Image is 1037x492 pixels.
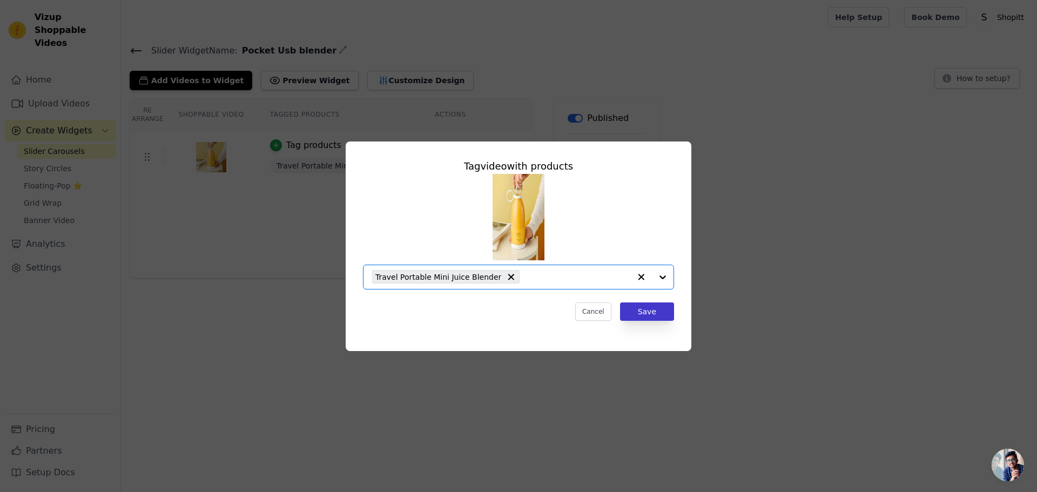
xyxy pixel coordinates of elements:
[620,302,674,321] button: Save
[575,302,611,321] button: Cancel
[363,159,674,174] div: Tag video with products
[992,449,1024,481] div: Open chat
[375,271,501,283] span: Travel Portable Mini Juice Blender
[493,174,544,260] img: vizup-images-9777.jpg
